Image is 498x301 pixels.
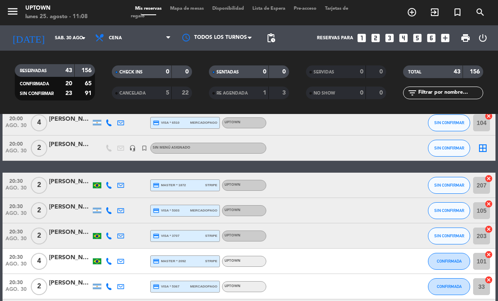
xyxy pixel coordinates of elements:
[460,33,471,43] span: print
[65,90,72,96] strong: 23
[484,276,493,284] i: cancel
[185,69,190,75] strong: 0
[153,146,190,149] span: Sin menú asignado
[426,33,437,43] i: looks_6
[5,277,27,287] span: 20:30
[452,7,463,17] i: turned_in_not
[109,35,122,41] span: Cena
[484,250,493,259] i: cancel
[430,7,440,17] i: exit_to_app
[153,182,186,189] span: master * 1872
[5,287,27,296] span: ago. 30
[5,148,27,158] span: ago. 30
[65,68,72,73] strong: 43
[5,185,27,195] span: ago. 30
[31,253,47,270] span: 4
[153,258,186,265] span: master * 2092
[6,29,51,47] i: [DATE]
[379,69,384,75] strong: 0
[31,228,47,244] span: 2
[5,226,27,236] span: 20:30
[417,88,483,98] input: Filtrar por nombre...
[49,114,91,124] div: [PERSON_NAME]
[153,233,179,239] span: visa * 3707
[263,69,266,75] strong: 0
[446,5,469,19] span: Reserva especial
[370,33,381,43] i: looks_two
[474,25,492,51] div: LOG OUT
[190,120,217,125] span: mercadopago
[81,68,93,73] strong: 156
[428,228,470,244] button: SIN CONFIRMAR
[428,114,470,131] button: SIN CONFIRMAR
[484,225,493,233] i: cancel
[205,233,217,239] span: stripe
[190,284,217,289] span: mercadopago
[153,119,179,126] span: visa * 6510
[129,145,136,152] i: headset_mic
[205,182,217,188] span: stripe
[407,7,417,17] i: add_circle_outline
[314,91,335,95] span: NO SHOW
[475,7,485,17] i: search
[478,143,488,153] i: border_all
[85,81,93,87] strong: 65
[131,6,166,11] span: Mis reservas
[205,258,217,264] span: stripe
[85,90,93,96] strong: 91
[384,33,395,43] i: looks_3
[25,13,88,21] div: lunes 25. agosto - 11:08
[225,183,241,187] span: UPTOWN
[49,278,91,288] div: [PERSON_NAME]
[454,69,460,75] strong: 43
[31,202,47,219] span: 2
[153,258,160,265] i: credit_card
[428,253,470,270] button: CONFIRMADA
[282,90,287,96] strong: 3
[31,177,47,194] span: 2
[484,112,493,120] i: cancel
[49,253,91,263] div: [PERSON_NAME] Carpeggiani [PERSON_NAME]
[119,70,143,74] span: CHECK INS
[248,6,290,11] span: Lista de Espera
[153,233,160,239] i: credit_card
[266,33,276,43] span: pending_actions
[153,207,179,214] span: visa * 5303
[317,35,353,41] span: Reservas para
[153,182,160,189] i: credit_card
[65,81,72,87] strong: 20
[437,284,462,289] span: CONFIRMADA
[412,33,423,43] i: looks_5
[5,113,27,123] span: 20:00
[182,90,190,96] strong: 22
[5,236,27,246] span: ago. 30
[5,138,27,148] span: 20:00
[225,121,241,124] span: UPTOWN
[428,140,470,157] button: SIN CONFIRMAR
[434,183,464,187] span: SIN CONFIRMAR
[478,33,488,43] i: power_settings_new
[225,285,241,288] span: UPTOWN
[225,259,241,263] span: UPTOWN
[190,208,217,213] span: mercadopago
[469,5,492,19] span: BUSCAR
[484,200,493,208] i: cancel
[401,5,423,19] span: RESERVAR MESA
[49,140,91,149] div: [PERSON_NAME]
[217,91,248,95] span: RE AGENDADA
[470,69,482,75] strong: 156
[225,209,241,212] span: UPTOWN
[166,6,208,11] span: Mapa de mesas
[78,33,89,43] i: arrow_drop_down
[437,259,462,263] span: CONFIRMADA
[25,4,88,13] div: Uptown
[379,90,384,96] strong: 0
[153,283,179,290] span: visa * 5367
[6,5,19,21] button: menu
[153,119,160,126] i: credit_card
[290,6,321,11] span: Pre-acceso
[423,5,446,19] span: WALK IN
[119,91,146,95] span: CANCELADA
[225,234,241,237] span: UPTOWN
[428,278,470,295] button: CONFIRMADA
